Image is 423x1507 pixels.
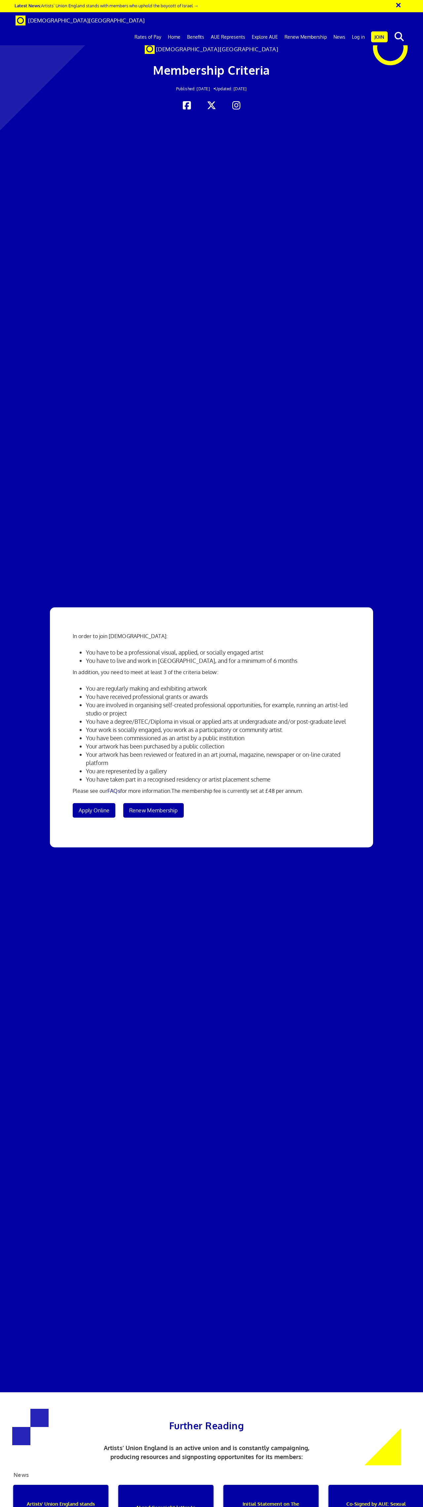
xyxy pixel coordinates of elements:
span: [DEMOGRAPHIC_DATA][GEOGRAPHIC_DATA] [156,46,279,53]
a: Join [371,31,388,42]
span: Further Reading [169,1420,244,1432]
li: You are regularly making and exhibiting artwork [86,684,350,693]
a: AUE Represents [208,29,249,45]
li: You have been commissioned as an artist by a public institution [86,734,350,742]
span: Published: [DATE] • [176,86,215,91]
a: Brand [DEMOGRAPHIC_DATA][GEOGRAPHIC_DATA] [11,12,150,29]
li: Your artwork has been purchased by a public collection [86,742,350,751]
a: Home [165,29,184,45]
p: Please see our for more information.The membership fee is currently set at £48 per annum. [73,787,350,823]
span: Apply Online [79,807,109,814]
a: FAQs [107,788,120,794]
a: Apply Online [73,803,115,818]
p: In addition, you need to meet at least 3 of the criteria below: [73,668,350,676]
a: Benefits [184,29,208,45]
p: Artists’ Union England is an active union and is constantly campaigning, producing resources and ... [99,1444,315,1461]
a: Log in [349,29,368,45]
h2: Updated: [DATE] [83,87,341,91]
span: Renew Membership [129,807,177,814]
li: Your artwork has been reviewed or featured in an art journal, magazine, newspaper or on-line cura... [86,751,350,767]
li: You have taken part in a recognised residency or artist placement scheme [86,775,350,784]
li: You have received professional grants or awards [86,693,350,701]
strong: Latest News: [15,3,41,8]
button: search [389,30,409,44]
p: In order to join [DEMOGRAPHIC_DATA]: [73,632,350,640]
li: You are represented by a gallery [86,767,350,775]
a: Latest News:Artists’ Union England stands with members who uphold the boycott of Israel → [15,3,198,8]
li: Your work is socially engaged, you work as a participatory or community artist. [86,726,350,734]
a: Explore AUE [249,29,281,45]
span: [DEMOGRAPHIC_DATA][GEOGRAPHIC_DATA] [28,17,145,24]
li: You have to live and work in [GEOGRAPHIC_DATA], and for a minimum of 6 months [86,657,350,665]
a: Renew Membership [281,29,330,45]
li: You have to be a professional visual, applied, or socially engaged artist [86,648,350,657]
a: Rates of Pay [131,29,165,45]
li: You are involved in organising self-created professional opportunities, for example, running an a... [86,701,350,717]
li: You have a degree/BTEC/Diploma in visual or applied arts at undergraduate and/or post-graduate level [86,717,350,726]
span: Membership Criteria [153,62,270,77]
a: News [330,29,349,45]
a: Renew Membership [123,803,183,818]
